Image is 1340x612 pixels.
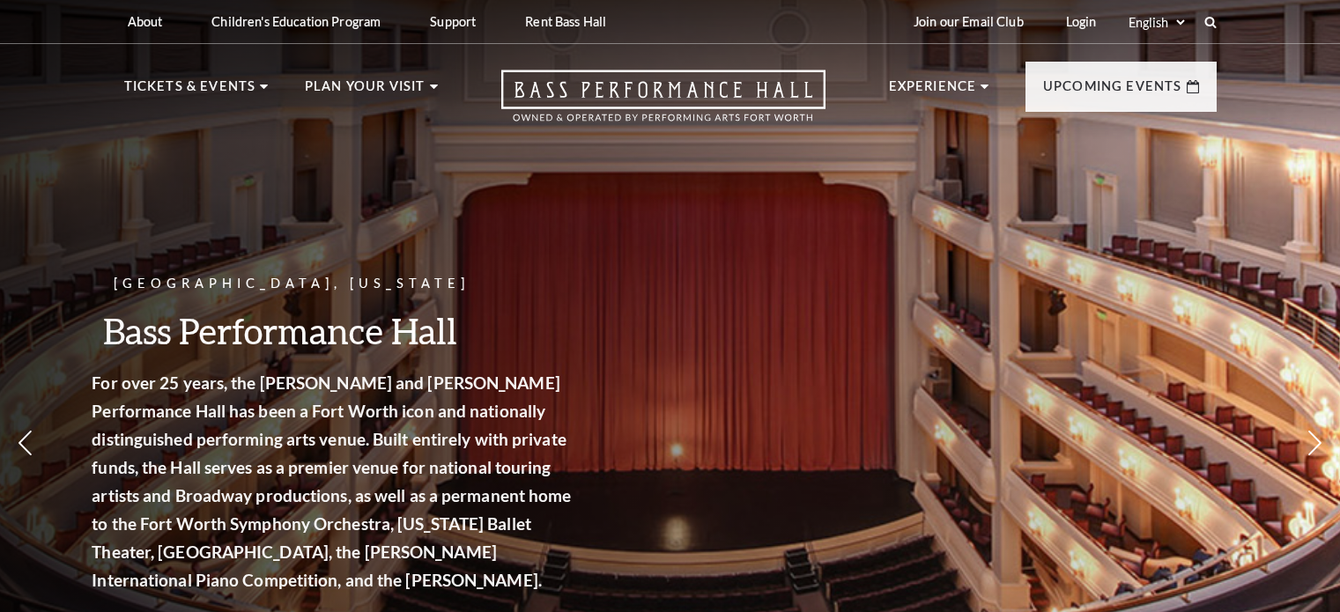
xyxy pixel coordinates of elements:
p: Rent Bass Hall [525,14,606,29]
p: Plan Your Visit [305,76,426,107]
p: Tickets & Events [124,76,256,107]
p: [GEOGRAPHIC_DATA], [US_STATE] [117,273,602,295]
p: Upcoming Events [1043,76,1182,107]
p: Children's Education Program [211,14,381,29]
p: Support [430,14,476,29]
strong: For over 25 years, the [PERSON_NAME] and [PERSON_NAME] Performance Hall has been a Fort Worth ico... [117,372,596,590]
p: Experience [889,76,977,107]
h3: Bass Performance Hall [117,308,602,353]
p: About [128,14,163,29]
select: Select: [1125,14,1188,31]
